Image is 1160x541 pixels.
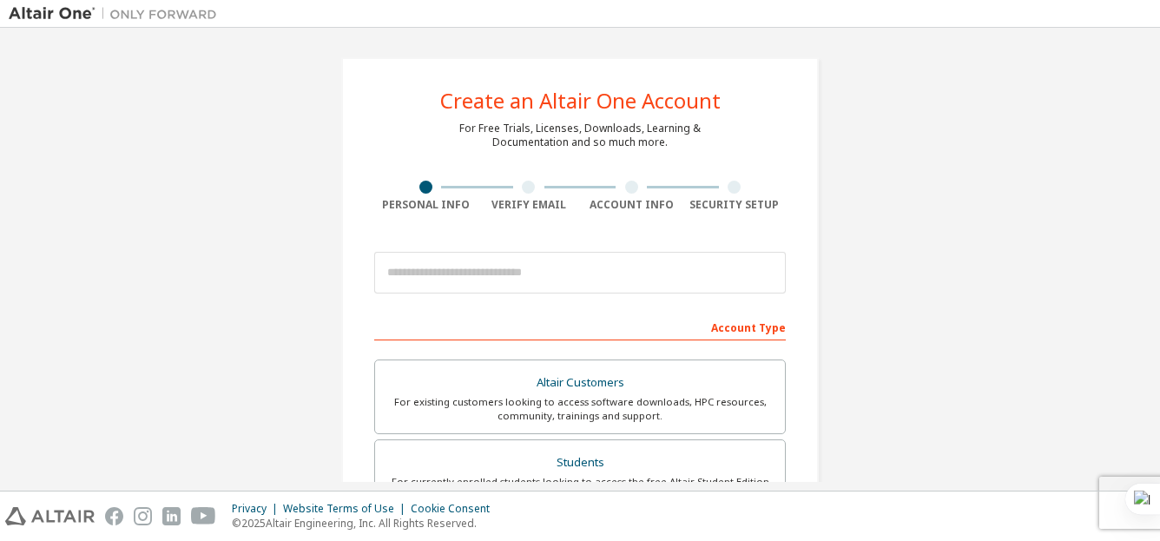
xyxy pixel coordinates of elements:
[386,371,774,395] div: Altair Customers
[459,122,701,149] div: For Free Trials, Licenses, Downloads, Learning & Documentation and so much more.
[105,507,123,525] img: facebook.svg
[683,198,787,212] div: Security Setup
[134,507,152,525] img: instagram.svg
[580,198,683,212] div: Account Info
[386,451,774,475] div: Students
[9,5,226,23] img: Altair One
[386,475,774,503] div: For currently enrolled students looking to access the free Altair Student Edition bundle and all ...
[5,507,95,525] img: altair_logo.svg
[386,395,774,423] div: For existing customers looking to access software downloads, HPC resources, community, trainings ...
[374,198,478,212] div: Personal Info
[283,502,411,516] div: Website Terms of Use
[374,313,786,340] div: Account Type
[162,507,181,525] img: linkedin.svg
[478,198,581,212] div: Verify Email
[232,516,500,531] p: © 2025 Altair Engineering, Inc. All Rights Reserved.
[232,502,283,516] div: Privacy
[411,502,500,516] div: Cookie Consent
[440,90,721,111] div: Create an Altair One Account
[191,507,216,525] img: youtube.svg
